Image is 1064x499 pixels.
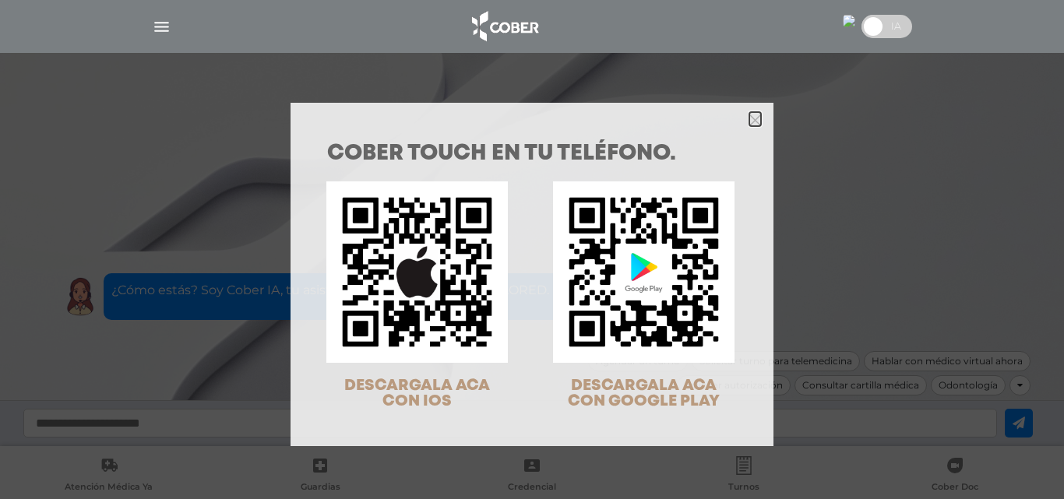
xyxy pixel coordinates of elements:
[553,181,735,363] img: qr-code
[327,143,737,165] h1: COBER TOUCH en tu teléfono.
[568,378,720,409] span: DESCARGALA ACA CON GOOGLE PLAY
[326,181,508,363] img: qr-code
[749,112,761,126] button: Close
[344,378,490,409] span: DESCARGALA ACA CON IOS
